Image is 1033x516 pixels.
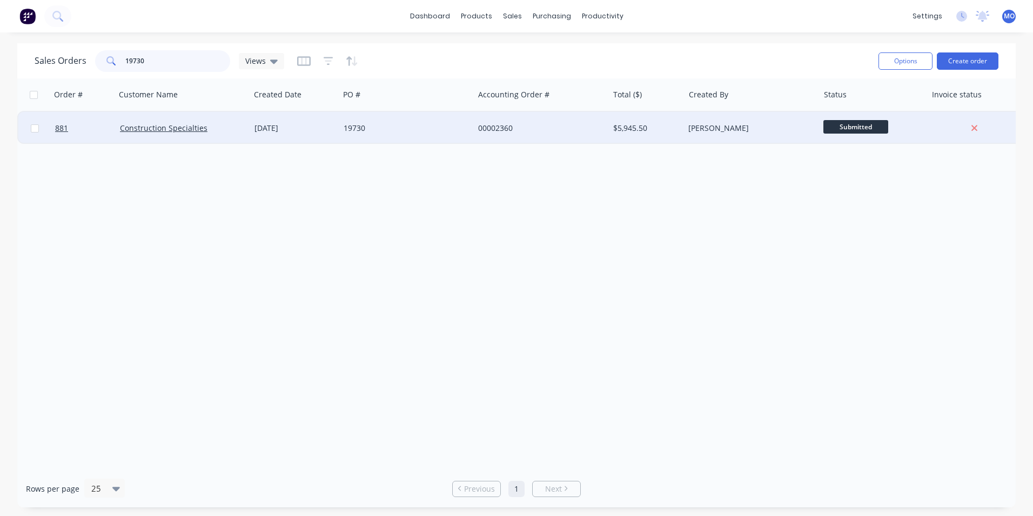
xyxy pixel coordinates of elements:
a: Next page [533,484,580,494]
span: MO [1004,11,1015,21]
div: sales [498,8,527,24]
div: Created Date [254,89,301,100]
a: dashboard [405,8,455,24]
div: Invoice status [932,89,982,100]
div: $5,945.50 [613,123,676,134]
div: Customer Name [119,89,178,100]
button: Options [878,52,933,70]
div: Accounting Order # [478,89,549,100]
span: 881 [55,123,68,134]
div: purchasing [527,8,576,24]
div: Order # [54,89,83,100]
span: Previous [464,484,495,494]
div: [PERSON_NAME] [688,123,808,134]
span: Submitted [823,120,888,134]
button: Create order [937,52,998,70]
h1: Sales Orders [35,56,86,66]
img: Factory [19,8,36,24]
span: Next [545,484,562,494]
div: 00002360 [478,123,598,134]
div: 19730 [344,123,464,134]
a: Construction Specialties [120,123,207,133]
div: Total ($) [613,89,642,100]
span: Rows per page [26,484,79,494]
a: Page 1 is your current page [508,481,525,497]
ul: Pagination [448,481,585,497]
div: settings [907,8,948,24]
div: products [455,8,498,24]
div: Status [824,89,847,100]
div: productivity [576,8,629,24]
div: PO # [343,89,360,100]
a: Previous page [453,484,500,494]
input: Search... [125,50,231,72]
a: 881 [55,112,120,144]
span: Views [245,55,266,67]
div: Created By [689,89,728,100]
div: [DATE] [254,123,335,134]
